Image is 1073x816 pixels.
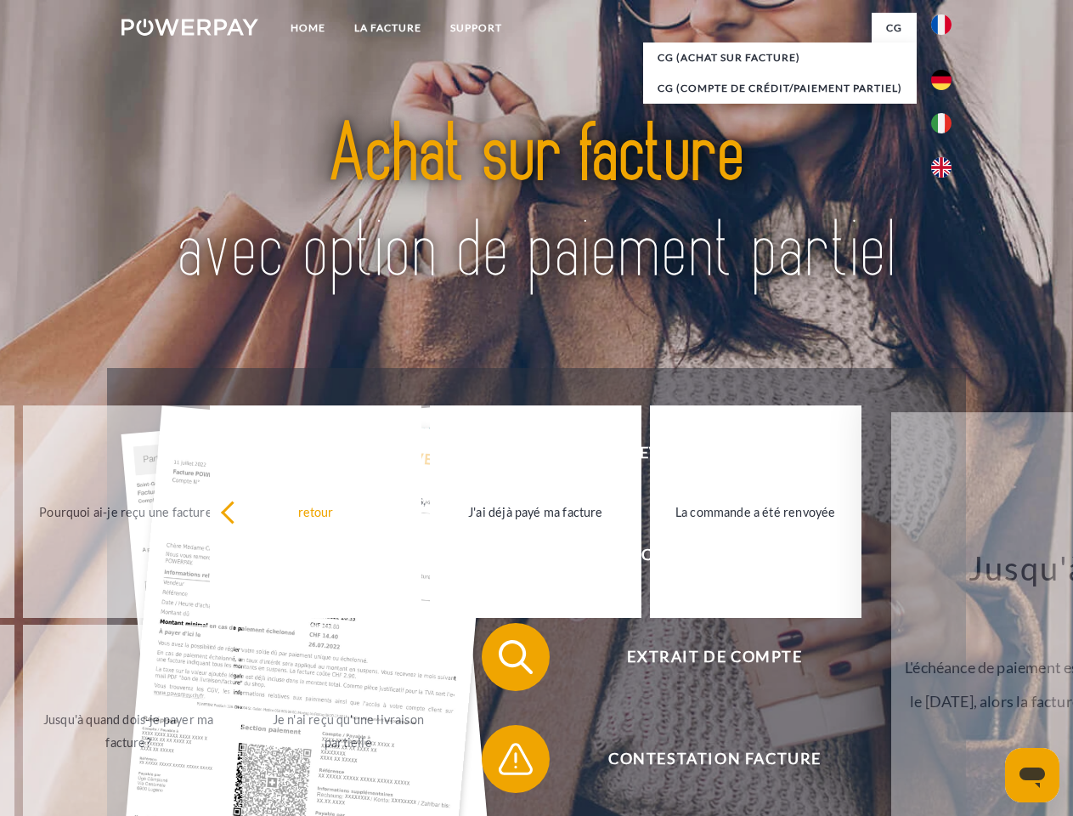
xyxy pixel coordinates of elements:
[506,725,923,793] span: Contestation Facture
[252,708,443,754] div: Je n'ai reçu qu'une livraison partielle
[1005,748,1059,802] iframe: Bouton de lancement de la fenêtre de messagerie
[162,82,911,326] img: title-powerpay_fr.svg
[33,500,224,523] div: Pourquoi ai-je reçu une facture?
[482,623,923,691] button: Extrait de compte
[33,708,224,754] div: Jusqu'à quand dois-je payer ma facture?
[931,157,952,178] img: en
[276,13,340,43] a: Home
[506,623,923,691] span: Extrait de compte
[340,13,436,43] a: LA FACTURE
[482,725,923,793] button: Contestation Facture
[931,113,952,133] img: it
[643,73,917,104] a: CG (Compte de crédit/paiement partiel)
[436,13,517,43] a: Support
[121,19,258,36] img: logo-powerpay-white.svg
[494,636,537,678] img: qb_search.svg
[494,738,537,780] img: qb_warning.svg
[931,14,952,35] img: fr
[220,500,411,523] div: retour
[660,500,851,523] div: La commande a été renvoyée
[643,42,917,73] a: CG (achat sur facture)
[872,13,917,43] a: CG
[931,70,952,90] img: de
[440,500,631,523] div: J'ai déjà payé ma facture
